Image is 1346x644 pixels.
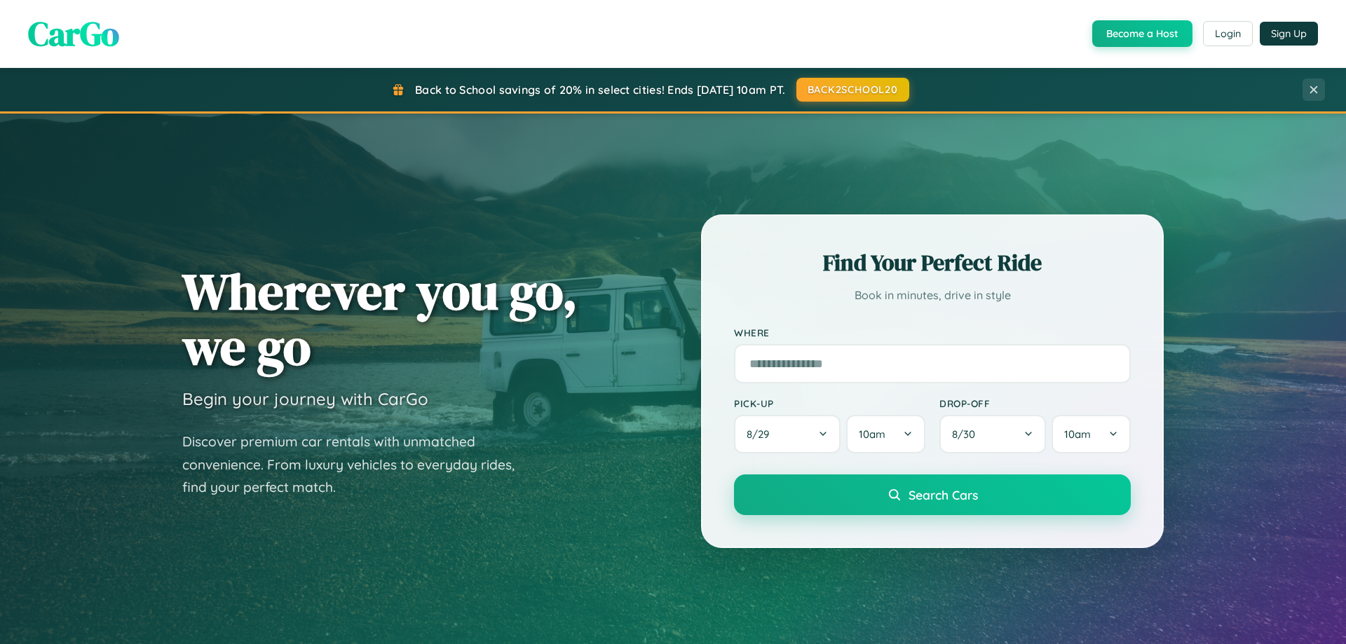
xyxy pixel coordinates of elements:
button: Search Cars [734,474,1131,515]
button: 10am [846,415,925,453]
button: 8/29 [734,415,841,453]
span: CarGo [28,11,119,57]
span: 10am [859,427,885,441]
button: Become a Host [1092,20,1192,47]
span: 10am [1064,427,1091,441]
button: BACK2SCHOOL20 [796,78,909,102]
p: Discover premium car rentals with unmatched convenience. From luxury vehicles to everyday rides, ... [182,430,533,499]
button: 8/30 [939,415,1046,453]
span: 8 / 30 [952,427,982,441]
span: 8 / 29 [747,427,776,441]
span: Search Cars [909,487,978,502]
h3: Begin your journey with CarGo [182,388,428,409]
label: Drop-off [939,397,1131,409]
p: Book in minutes, drive in style [734,285,1131,306]
span: Back to School savings of 20% in select cities! Ends [DATE] 10am PT. [415,83,785,97]
button: Login [1203,21,1253,46]
label: Pick-up [734,397,925,409]
label: Where [734,327,1131,338]
h1: Wherever you go, we go [182,263,578,374]
button: 10am [1052,415,1131,453]
button: Sign Up [1260,22,1318,46]
h2: Find Your Perfect Ride [734,247,1131,278]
